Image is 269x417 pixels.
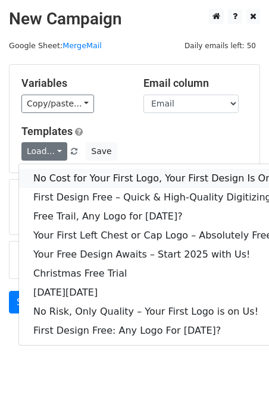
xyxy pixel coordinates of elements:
h2: New Campaign [9,9,260,29]
a: Load... [21,142,67,161]
span: Daily emails left: 50 [180,39,260,52]
a: Copy/paste... [21,95,94,113]
a: Templates [21,125,73,137]
a: MergeMail [62,41,102,50]
h5: Email column [143,77,248,90]
small: Google Sheet: [9,41,102,50]
a: Send [9,291,48,313]
h5: Variables [21,77,126,90]
button: Save [86,142,117,161]
a: Daily emails left: 50 [180,41,260,50]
